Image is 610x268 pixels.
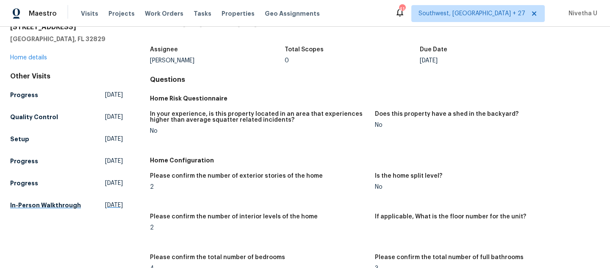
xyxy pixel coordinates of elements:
[81,9,98,18] span: Visits
[105,201,123,209] span: [DATE]
[150,254,285,260] h5: Please confirm the total number of bedrooms
[375,111,518,117] h5: Does this property have a shed in the backyard?
[10,131,123,147] a: Setup[DATE]
[10,201,81,209] h5: In-Person Walkthrough
[150,111,368,123] h5: In your experience, is this property located in an area that experiences higher than average squa...
[10,154,123,169] a: Progress[DATE]
[399,5,405,14] div: 414
[10,176,123,191] a: Progress[DATE]
[10,72,123,81] div: Other Visits
[10,91,38,99] h5: Progress
[108,9,135,18] span: Projects
[419,9,525,18] span: Southwest, [GEOGRAPHIC_DATA] + 27
[10,135,29,143] h5: Setup
[265,9,320,18] span: Geo Assignments
[10,179,38,187] h5: Progress
[105,113,123,121] span: [DATE]
[29,9,57,18] span: Maestro
[285,47,324,53] h5: Total Scopes
[150,184,368,190] div: 2
[222,9,255,18] span: Properties
[150,128,368,134] div: No
[150,156,600,165] h5: Home Configuration
[375,184,593,190] div: No
[150,47,178,53] h5: Assignee
[10,198,123,213] a: In-Person Walkthrough[DATE]
[105,157,123,165] span: [DATE]
[150,94,600,103] h5: Home Risk Questionnaire
[420,58,555,64] div: [DATE]
[10,109,123,125] a: Quality Control[DATE]
[375,214,526,220] h5: If applicable, What is the floor number for the unit?
[285,58,420,64] div: 0
[565,9,597,18] span: Nivetha U
[145,9,183,18] span: Work Orders
[10,35,123,43] h5: [GEOGRAPHIC_DATA], FL 32829
[375,254,524,260] h5: Please confirm the total number of full bathrooms
[375,122,593,128] div: No
[194,11,211,17] span: Tasks
[10,23,123,31] h2: [STREET_ADDRESS]
[10,113,58,121] h5: Quality Control
[150,225,368,231] div: 2
[150,58,285,64] div: [PERSON_NAME]
[375,173,442,179] h5: Is the home split level?
[10,157,38,165] h5: Progress
[150,75,600,84] h4: Questions
[105,135,123,143] span: [DATE]
[150,214,318,220] h5: Please confirm the number of interior levels of the home
[150,173,323,179] h5: Please confirm the number of exterior stories of the home
[420,47,447,53] h5: Due Date
[10,87,123,103] a: Progress[DATE]
[105,179,123,187] span: [DATE]
[105,91,123,99] span: [DATE]
[150,20,600,42] div: Completed: to
[10,55,47,61] a: Home details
